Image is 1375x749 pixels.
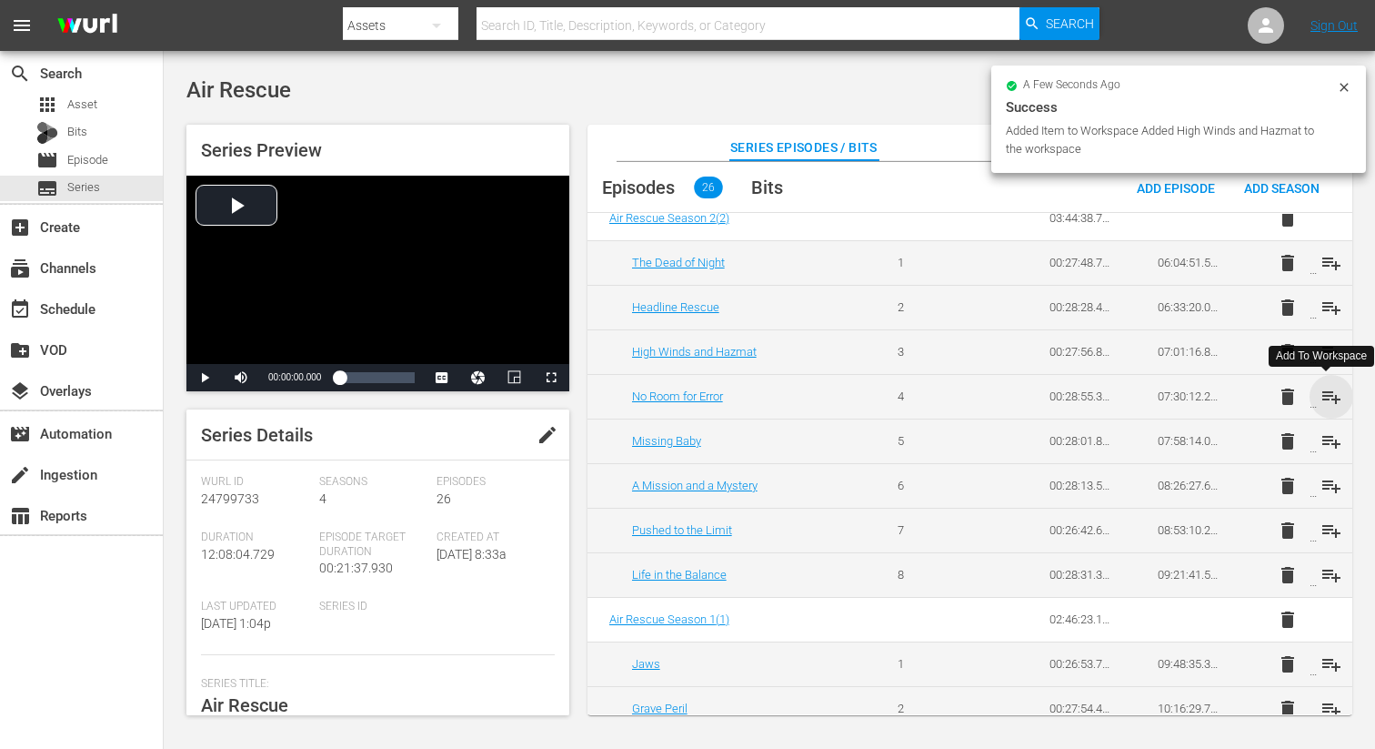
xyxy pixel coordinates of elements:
td: 09:48:35.343 [1136,642,1244,686]
span: Create [9,217,31,238]
a: Sign Out [1310,18,1358,33]
span: Series Episodes / Bits [730,137,878,159]
div: Video Player [186,176,569,391]
button: playlist_add [1310,464,1353,508]
span: Air Rescue Season 1 ( 1 ) [609,612,729,626]
span: delete [1277,475,1299,497]
a: High Winds and Hazmat [632,345,757,359]
span: delete [1277,520,1299,542]
button: delete [1266,286,1310,329]
span: Search [1046,7,1094,40]
span: edit [537,424,558,446]
td: 1 [876,642,984,686]
td: 5 [876,419,984,463]
span: Asset [36,94,58,116]
div: Add To Workspace [1276,349,1367,364]
span: playlist_add [1320,252,1342,274]
td: 08:26:27.606 [1136,463,1244,508]
td: 03:44:38.752 [1028,196,1136,240]
td: 06:33:20.058 [1136,285,1244,329]
button: edit [526,413,569,457]
td: 00:27:54.430 [1028,686,1136,731]
button: Add Season [1229,171,1334,204]
span: Channels [9,258,31,279]
button: delete [1266,553,1310,597]
button: Picture-in-Picture [497,364,533,391]
button: Jump To Time [460,364,497,391]
span: playlist_add [1320,475,1342,497]
div: Added Item to Workspace Added High Winds and Hazmat to the workspace [1006,122,1332,158]
span: Bits [751,177,783,198]
span: delete [1277,386,1299,408]
button: playlist_add [1310,375,1353,419]
td: 06:04:51.567 [1136,240,1244,285]
td: 00:28:31.358 [1028,552,1136,597]
span: [DATE] 1:04p [201,616,271,631]
span: a few seconds ago [1023,78,1120,93]
button: playlist_add [1310,553,1353,597]
button: Captions [424,364,460,391]
a: Missing Baby [632,434,701,448]
span: Air Rescue [186,77,291,103]
button: delete [1266,420,1310,463]
span: delete [1277,430,1299,452]
button: Mute [223,364,259,391]
span: Series ID [319,600,428,614]
span: 00:21:37.930 [319,561,393,575]
button: delete [1266,643,1310,686]
td: 00:28:28.491 [1028,285,1136,329]
a: Pushed to the Limit [632,523,732,537]
span: delete [1277,564,1299,586]
td: 00:26:42.626 [1028,508,1136,552]
span: Reports [9,505,31,527]
button: playlist_add [1310,509,1353,552]
span: Episodes [437,475,546,490]
span: Schedule [9,299,31,320]
span: playlist_add [1320,653,1342,675]
td: 8 [876,552,984,597]
span: Add Episode [1122,181,1229,196]
span: Series Details [201,424,313,446]
button: delete [1266,509,1310,552]
a: Life in the Balance [632,568,727,582]
td: 08:53:10.232 [1136,508,1244,552]
button: playlist_add [1310,643,1353,686]
button: delete [1266,598,1310,642]
span: delete [1277,297,1299,319]
span: Search [9,63,31,85]
td: 4 [876,374,984,419]
span: delete [1277,653,1299,675]
td: 6 [876,463,984,508]
button: Search [1019,7,1099,40]
a: Air Rescue Season 2(2) [609,211,729,225]
span: playlist_add [1320,564,1342,586]
span: Automation [9,423,31,445]
span: playlist_add [1320,430,1342,452]
a: Headline Rescue [632,300,719,314]
span: playlist_add [1320,698,1342,720]
td: 07:58:14.025 [1136,419,1244,463]
button: Fullscreen [533,364,569,391]
button: playlist_add [1310,420,1353,463]
span: Episode [36,149,58,171]
a: Air Rescue Season 1(1) [609,612,729,626]
td: 00:27:48.729 [1028,240,1136,285]
span: Air Rescue [201,694,288,716]
td: 2 [876,686,984,731]
span: Series [36,177,58,199]
td: 10:16:29.773 [1136,686,1244,731]
span: Last Updated [201,600,310,614]
span: Duration [201,531,310,545]
button: Play [186,364,223,391]
button: delete [1266,687,1310,731]
span: playlist_add [1320,297,1342,319]
span: menu [11,15,33,36]
span: Series Title: [201,677,546,692]
td: 7 [876,508,984,552]
span: 26 [694,177,723,198]
span: Seasons [319,475,428,490]
div: Success [1006,96,1351,118]
td: 00:28:55.332 [1028,374,1136,419]
td: 1 [876,240,984,285]
span: Series Preview [201,139,322,161]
